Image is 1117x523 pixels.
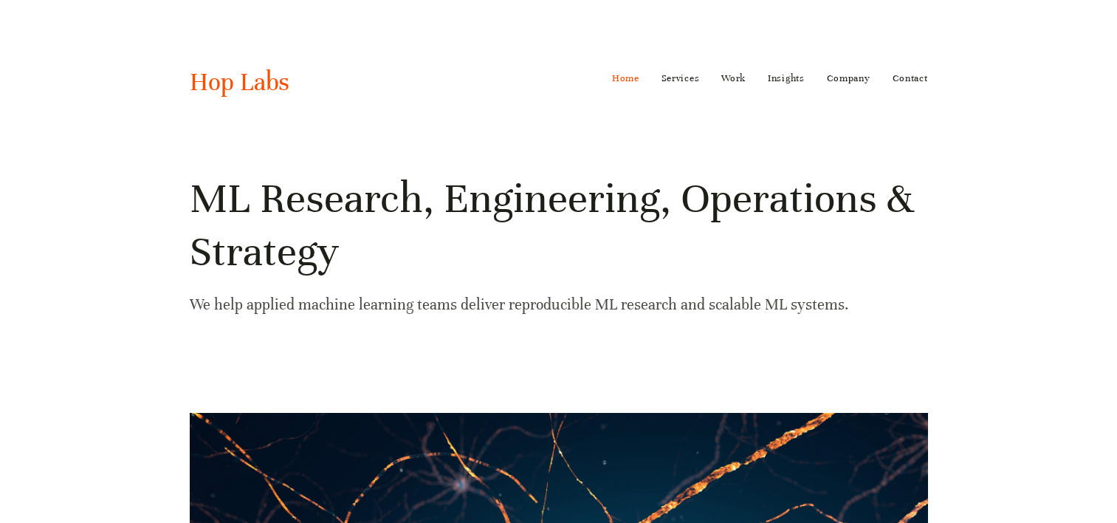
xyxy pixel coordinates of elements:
[612,66,639,90] a: Home
[768,66,805,90] a: Insights
[190,172,928,278] h1: ML Research, Engineering, Operations & Strategy
[893,66,928,90] a: Contact
[721,66,746,90] a: Work
[190,292,928,318] p: We help applied machine learning teams deliver reproducible ML research and scalable ML systems.
[661,66,700,90] a: Services
[190,66,289,98] a: Hop Labs
[827,66,870,90] a: Company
